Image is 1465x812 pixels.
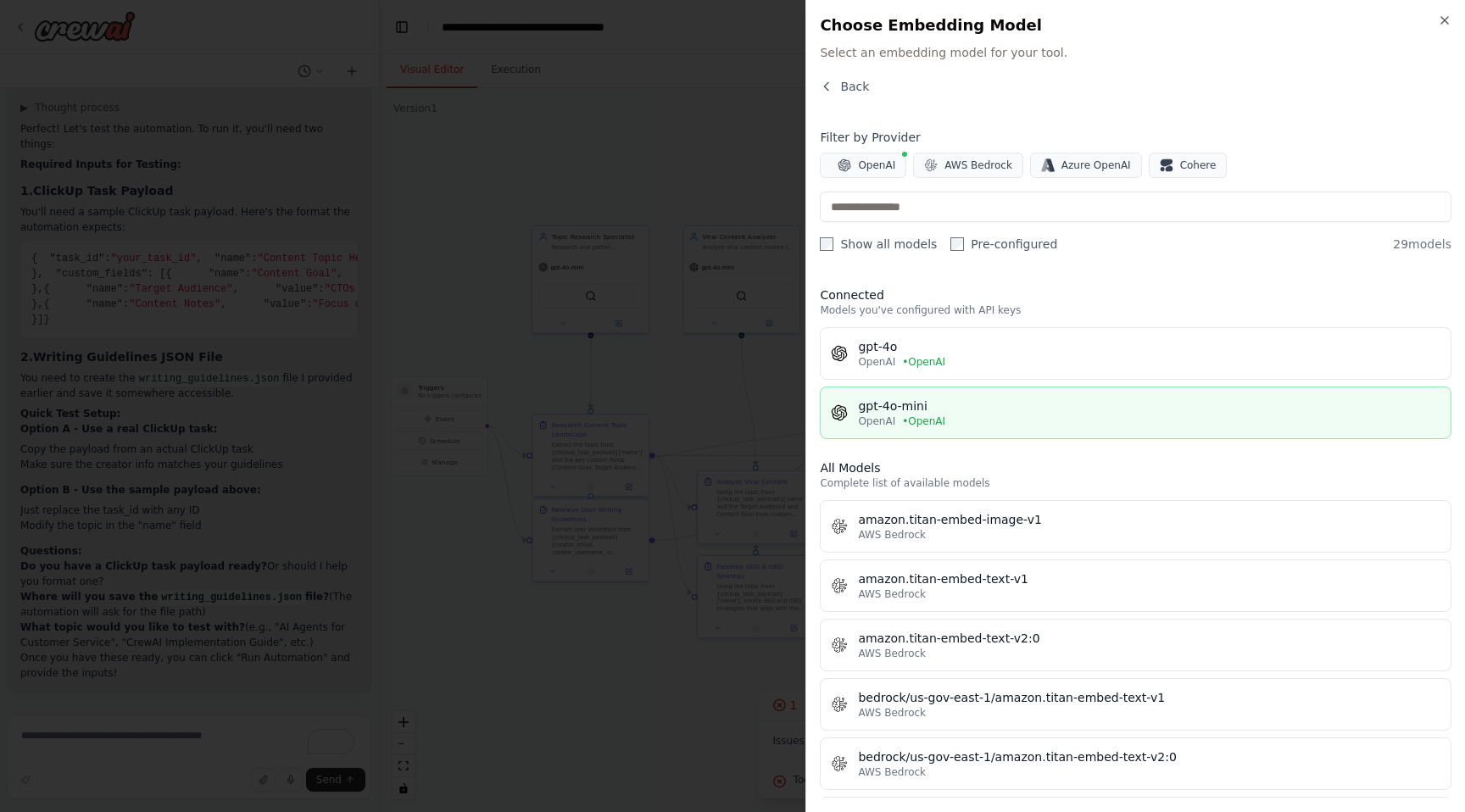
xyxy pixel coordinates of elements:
[858,414,895,428] span: OpenAI
[858,706,926,720] span: AWS Bedrock
[858,748,1440,765] div: bedrock/us-gov-east-1/amazon.titan-embed-text-v2:0
[950,237,964,251] input: Pre-configured
[858,765,926,779] span: AWS Bedrock
[820,286,1451,303] h3: Connected
[858,630,1440,647] div: amazon.titan-embed-text-v2:0
[820,459,1451,476] h3: All Models
[1061,159,1131,172] span: Azure OpenAI
[820,14,1451,37] h2: Choose Embedding Model
[858,159,895,172] span: OpenAI
[858,587,926,601] span: AWS Bedrock
[820,153,906,178] button: OpenAI
[858,338,1440,355] div: gpt-4o
[820,237,833,251] input: Show all models
[820,476,1451,490] p: Complete list of available models
[944,159,1012,172] span: AWS Bedrock
[820,737,1451,790] button: bedrock/us-gov-east-1/amazon.titan-embed-text-v2:0AWS Bedrock
[820,559,1451,612] button: amazon.titan-embed-text-v1AWS Bedrock
[820,44,1451,61] span: Select an embedding model for your tool.
[858,511,1440,528] div: amazon.titan-embed-image-v1
[820,303,1451,317] p: Models you've configured with API keys
[1180,159,1217,172] span: Cohere
[902,355,945,369] span: • OpenAI
[840,78,869,95] span: Back
[820,619,1451,671] button: amazon.titan-embed-text-v2:0AWS Bedrock
[820,387,1451,439] button: gpt-4o-miniOpenAI•OpenAI
[1030,153,1142,178] button: Azure OpenAI
[820,78,869,95] button: Back
[1149,153,1228,178] button: Cohere
[820,327,1451,380] button: gpt-4oOpenAI•OpenAI
[858,689,1440,706] div: bedrock/us-gov-east-1/amazon.titan-embed-text-v1
[913,153,1023,178] button: AWS Bedrock
[858,528,926,542] span: AWS Bedrock
[820,678,1451,731] button: bedrock/us-gov-east-1/amazon.titan-embed-text-v1AWS Bedrock
[858,647,926,660] span: AWS Bedrock
[820,500,1451,553] button: amazon.titan-embed-image-v1AWS Bedrock
[1393,236,1451,253] span: 29 models
[858,355,895,369] span: OpenAI
[858,570,1440,587] div: amazon.titan-embed-text-v1
[820,236,937,253] label: Show all models
[950,236,1057,253] label: Pre-configured
[820,129,1451,146] h4: Filter by Provider
[902,414,945,428] span: • OpenAI
[858,398,1440,414] div: gpt-4o-mini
